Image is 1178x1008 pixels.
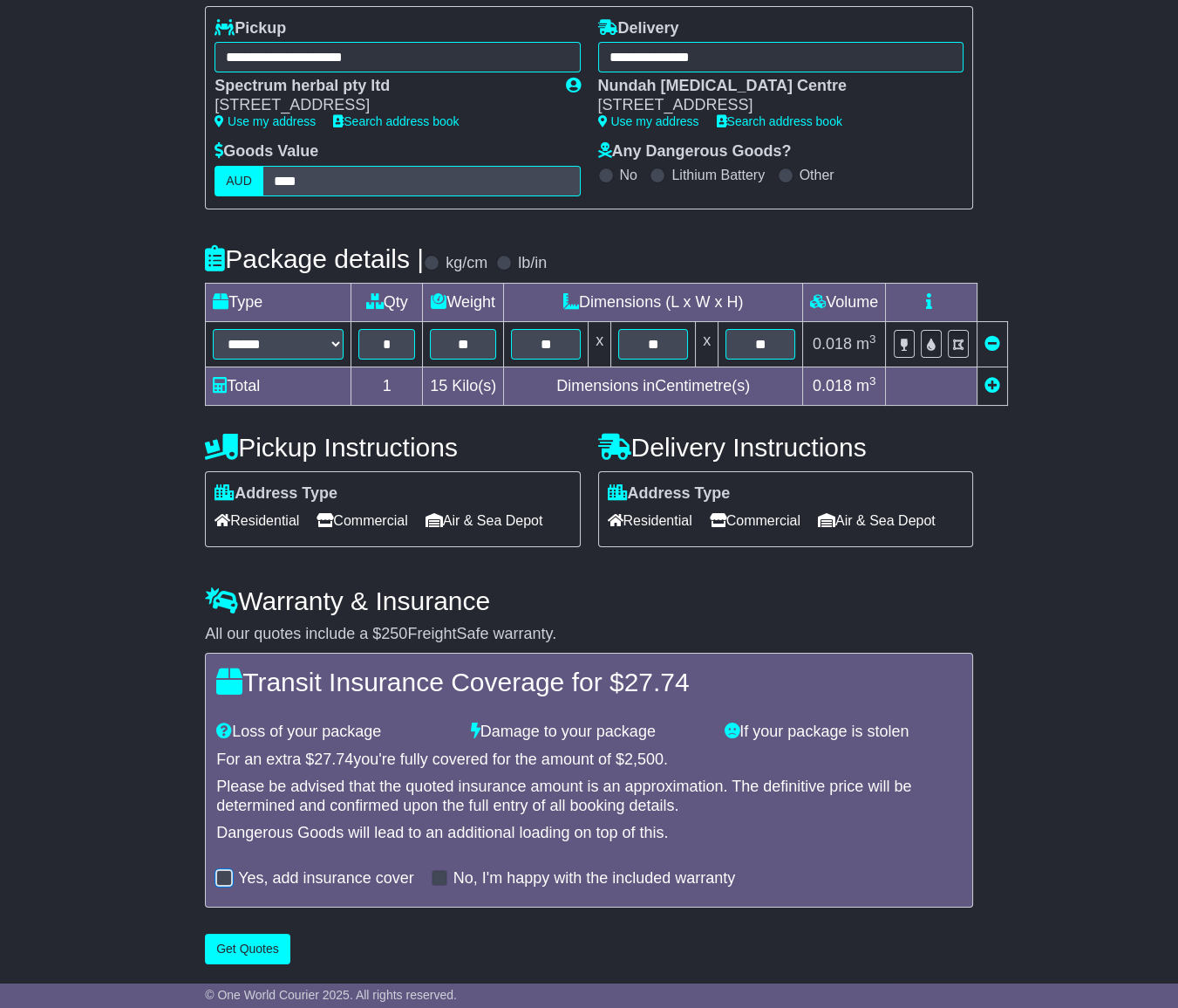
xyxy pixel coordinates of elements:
span: Air & Sea Depot [426,507,543,534]
a: Search address book [333,114,459,128]
a: Search address book [717,114,842,128]
td: x [589,321,611,367]
div: Loss of your package [208,723,462,742]
label: Delivery [598,19,679,38]
td: Kilo(s) [423,367,504,405]
td: Total [206,367,351,405]
span: 0.018 [813,335,852,353]
span: m [856,335,876,353]
div: [STREET_ADDRESS] [214,96,548,115]
div: Dangerous Goods will lead to an additional loading on top of this. [216,824,962,843]
span: m [856,377,876,394]
span: 250 [381,625,407,642]
label: lb/in [518,254,547,273]
td: Dimensions (L x W x H) [504,283,803,321]
button: Get Quotes [205,934,290,964]
h4: Pickup Instructions [205,433,580,462]
h4: Transit Insurance Coverage for $ [216,668,962,696]
td: Weight [423,283,504,321]
label: Address Type [214,484,337,504]
div: Nundah [MEDICAL_DATA] Centre [598,77,946,96]
a: Use my address [598,114,699,128]
td: 1 [351,367,423,405]
label: No, I'm happy with the included warranty [453,869,736,888]
h4: Warranty & Insurance [205,586,973,615]
span: 0.018 [813,377,852,394]
label: Pickup [214,19,286,38]
a: Add new item [984,377,1000,394]
h4: Delivery Instructions [598,433,973,462]
label: Yes, add insurance cover [238,869,413,888]
div: For an extra $ you're fully covered for the amount of $ . [216,751,962,770]
label: Other [800,167,834,183]
label: AUD [214,166,263,196]
span: Residential [608,507,692,534]
div: All our quotes include a $ FreightSafe warranty. [205,625,973,644]
a: Use my address [214,114,316,128]
span: 27.74 [624,668,690,696]
span: 27.74 [314,751,353,768]
label: No [620,167,637,183]
span: © One World Courier 2025. All rights reserved. [205,988,457,1002]
label: Address Type [608,484,731,504]
td: Qty [351,283,423,321]
span: Air & Sea Depot [818,507,936,534]
label: kg/cm [446,254,487,273]
span: Residential [214,507,299,534]
label: Any Dangerous Goods? [598,142,792,161]
a: Remove this item [984,335,1000,353]
td: Volume [803,283,886,321]
span: Commercial [317,507,407,534]
h4: Package details | [205,244,424,273]
div: [STREET_ADDRESS] [598,96,946,115]
span: 2,500 [624,751,664,768]
label: Lithium Battery [671,167,765,183]
span: Commercial [710,507,800,534]
td: x [696,321,718,367]
sup: 3 [869,333,876,346]
td: Type [206,283,351,321]
td: Dimensions in Centimetre(s) [504,367,803,405]
span: 15 [430,377,447,394]
div: Spectrum herbal pty ltd [214,77,548,96]
div: Damage to your package [462,723,717,742]
div: Please be advised that the quoted insurance amount is an approximation. The definitive price will... [216,778,962,815]
label: Goods Value [214,142,318,161]
div: If your package is stolen [716,723,970,742]
sup: 3 [869,374,876,387]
